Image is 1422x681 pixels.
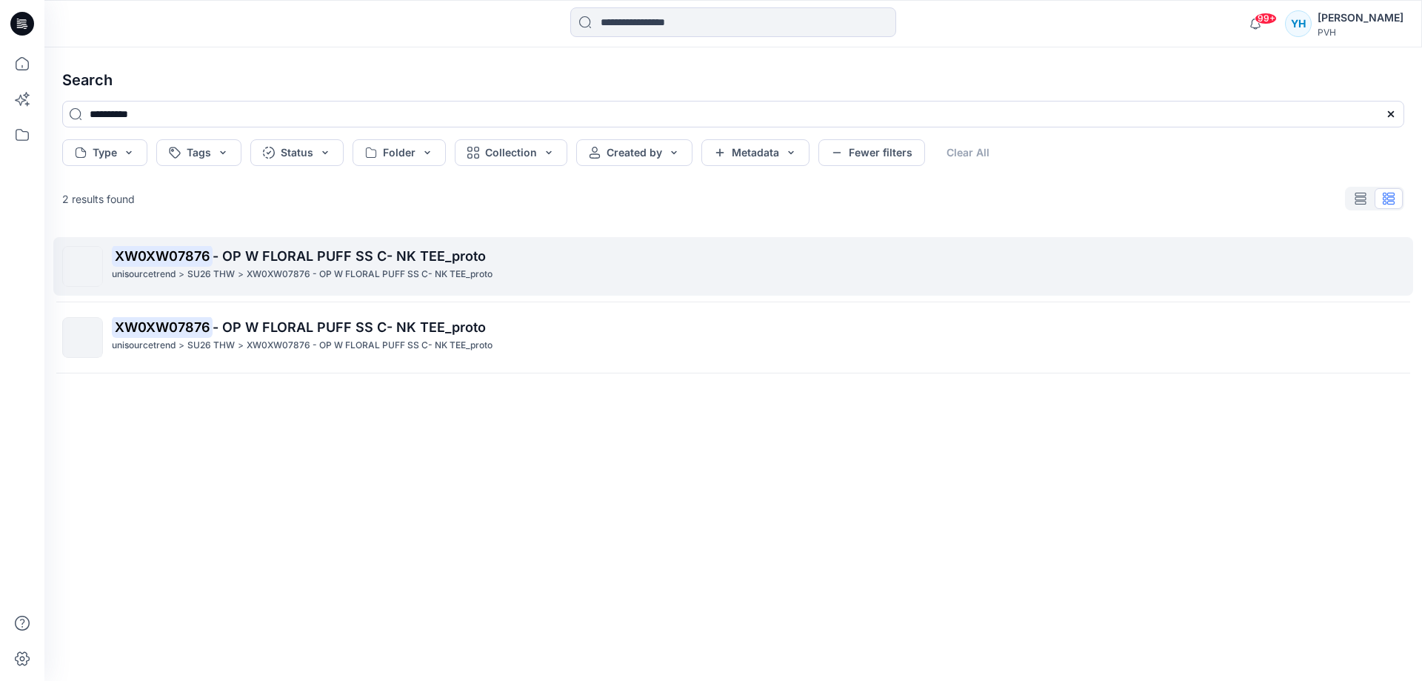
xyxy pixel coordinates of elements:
p: unisourcetrend [112,338,176,353]
p: unisourcetrend [112,267,176,282]
button: Metadata [701,139,810,166]
button: Type [62,139,147,166]
p: SU26 THW [187,267,235,282]
div: YH [1285,10,1312,37]
p: > [178,338,184,353]
h4: Search [50,59,1416,101]
button: Collection [455,139,567,166]
button: Tags [156,139,241,166]
p: 2 results found [62,191,135,207]
p: XW0XW07876 - OP W FLORAL PUFF SS C- NK TEE_proto [247,267,493,282]
p: XW0XW07876 - OP W FLORAL PUFF SS C- NK TEE_proto [247,338,493,353]
p: > [238,267,244,282]
div: [PERSON_NAME] [1318,9,1403,27]
mark: XW0XW07876 [112,316,213,337]
a: XW0XW07876- OP W FLORAL PUFF SS C- NK TEE_protounisourcetrend>SU26 THW>XW0XW07876 - OP W FLORAL P... [53,308,1413,367]
button: Folder [353,139,446,166]
p: > [178,267,184,282]
button: Fewer filters [818,139,925,166]
p: > [238,338,244,353]
span: 99+ [1255,13,1277,24]
mark: XW0XW07876 [112,245,213,266]
button: Status [250,139,344,166]
span: - OP W FLORAL PUFF SS C- NK TEE_proto [213,319,486,335]
div: PVH [1318,27,1403,38]
button: Created by [576,139,692,166]
a: XW0XW07876- OP W FLORAL PUFF SS C- NK TEE_protounisourcetrend>SU26 THW>XW0XW07876 - OP W FLORAL P... [53,237,1413,296]
p: SU26 THW [187,338,235,353]
span: - OP W FLORAL PUFF SS C- NK TEE_proto [213,248,486,264]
